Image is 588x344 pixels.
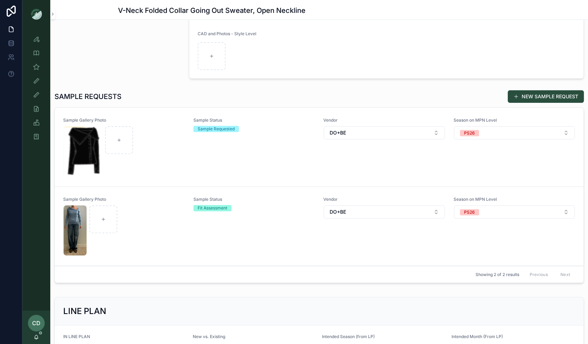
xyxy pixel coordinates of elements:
span: Intended Month (From LP) [451,334,503,339]
span: IN LINE PLAN [63,334,90,339]
div: PS26 [464,209,475,215]
span: CAD and Photos - Style Level [198,31,256,36]
div: PS26 [464,130,475,136]
span: Sample Status [193,117,315,123]
span: DO+BE [330,208,346,215]
span: DO+BE [330,129,346,136]
span: Season on MPN Level [454,197,575,202]
h1: V-Neck Folded Collar Going Out Sweater, Open Neckline [118,6,306,15]
span: Season on MPN Level [454,117,575,123]
span: Sample Status [193,197,315,202]
div: Fit Assessment [198,205,227,211]
img: Screenshot-2025-10-03-at-2.20.09-PM.png [64,126,102,176]
button: Select Button [324,205,445,219]
h1: SAMPLE REQUESTS [54,92,122,101]
button: Select Button [454,205,575,219]
span: CD [32,319,41,327]
span: Vendor [323,197,445,202]
span: Vendor [323,117,445,123]
img: Screenshot-2025-09-24-at-4.55.43-PM.png [64,205,87,255]
h2: LINE PLAN [63,306,106,317]
span: Intended Season (from LP) [322,334,375,339]
div: scrollable content [22,28,50,152]
span: New vs. Existing [193,334,225,339]
button: Select Button [454,126,575,139]
img: App logo [31,8,42,20]
span: Sample Gallery Photo [63,117,185,123]
a: Sample Gallery PhotoScreenshot-2025-09-24-at-4.55.43-PM.pngSample StatusFit AssessmentVendorSelec... [55,187,583,266]
a: Sample Gallery PhotoScreenshot-2025-10-03-at-2.20.09-PM.pngSample StatusSample RequestedVendorSel... [55,108,583,187]
button: NEW SAMPLE REQUEST [508,90,584,103]
button: Select Button [324,126,445,139]
span: Sample Gallery Photo [63,197,185,202]
div: Sample Requested [198,126,235,132]
span: Showing 2 of 2 results [475,272,519,277]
